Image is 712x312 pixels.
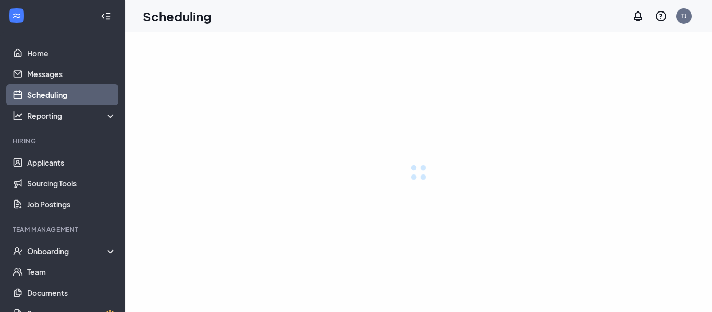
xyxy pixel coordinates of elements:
[27,43,116,64] a: Home
[27,194,116,215] a: Job Postings
[27,152,116,173] a: Applicants
[27,64,116,84] a: Messages
[681,11,687,20] div: TJ
[13,225,114,234] div: Team Management
[632,10,644,22] svg: Notifications
[655,10,667,22] svg: QuestionInfo
[13,110,23,121] svg: Analysis
[13,136,114,145] div: Hiring
[27,110,117,121] div: Reporting
[27,173,116,194] a: Sourcing Tools
[101,11,111,21] svg: Collapse
[11,10,22,21] svg: WorkstreamLogo
[13,246,23,256] svg: UserCheck
[27,261,116,282] a: Team
[27,282,116,303] a: Documents
[143,7,212,25] h1: Scheduling
[27,246,117,256] div: Onboarding
[27,84,116,105] a: Scheduling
